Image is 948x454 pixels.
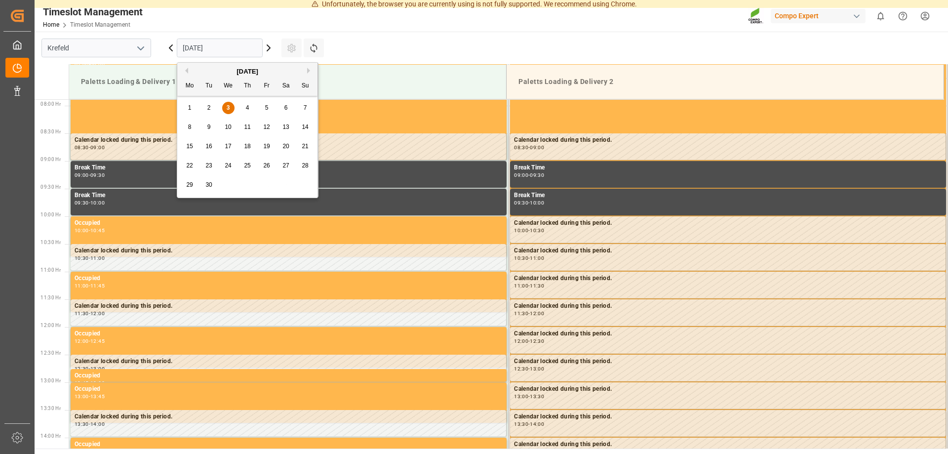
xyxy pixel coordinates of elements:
div: Occupied [75,384,503,394]
img: Screenshot%202023-09-29%20at%2010.02.21.png_1712312052.png [748,7,764,25]
div: - [89,422,90,426]
span: 2 [207,104,211,111]
div: - [528,394,530,399]
div: - [528,339,530,343]
div: 10:30 [530,228,544,233]
div: 13:30 [514,422,528,426]
div: Choose Thursday, September 25th, 2025 [241,160,254,172]
div: Choose Friday, September 12th, 2025 [261,121,273,133]
button: open menu [133,41,148,56]
span: 22 [186,162,193,169]
span: 1 [188,104,192,111]
span: 4 [246,104,249,111]
div: 08:30 [75,145,89,150]
button: Help Center [892,5,914,27]
span: 12:30 Hr [40,350,61,356]
div: Choose Monday, September 15th, 2025 [184,140,196,153]
div: 13:00 [530,367,544,371]
div: 11:30 [75,311,89,316]
div: Choose Tuesday, September 23rd, 2025 [203,160,215,172]
div: Choose Saturday, September 27th, 2025 [280,160,292,172]
span: 11 [244,124,250,130]
span: 25 [244,162,250,169]
div: 11:00 [90,256,105,260]
span: 14:00 Hr [40,433,61,439]
div: - [528,311,530,316]
div: - [89,367,90,371]
div: Calendar locked during this period. [75,246,502,256]
div: 09:00 [90,145,105,150]
span: 12:00 Hr [40,323,61,328]
div: Choose Monday, September 29th, 2025 [184,179,196,191]
div: 10:00 [75,228,89,233]
div: Choose Thursday, September 18th, 2025 [241,140,254,153]
div: Choose Monday, September 1st, 2025 [184,102,196,114]
span: 13:30 Hr [40,406,61,411]
span: 10:30 Hr [40,240,61,245]
div: 13:45 [90,394,105,399]
div: Calendar locked during this period. [514,274,942,284]
span: 14 [302,124,308,130]
div: Calendar locked during this period. [75,357,502,367]
span: 08:00 Hr [40,101,61,107]
div: [DATE] [177,67,317,77]
div: 12:30 [75,367,89,371]
div: Tu [203,80,215,92]
div: 09:30 [75,201,89,205]
div: 13:30 [530,394,544,399]
div: Calendar locked during this period. [514,357,942,367]
div: - [528,422,530,426]
div: 13:30 [75,422,89,426]
div: Choose Sunday, September 21st, 2025 [299,140,312,153]
div: Calendar locked during this period. [514,329,942,339]
div: Choose Saturday, September 6th, 2025 [280,102,292,114]
div: - [528,256,530,260]
div: Choose Tuesday, September 2nd, 2025 [203,102,215,114]
div: Calendar locked during this period. [514,246,942,256]
div: 11:00 [514,284,528,288]
div: Fr [261,80,273,92]
div: Calendar locked during this period. [514,384,942,394]
div: month 2025-09 [180,98,315,195]
span: 23 [205,162,212,169]
div: Choose Friday, September 26th, 2025 [261,160,273,172]
div: Choose Tuesday, September 30th, 2025 [203,179,215,191]
div: Choose Tuesday, September 16th, 2025 [203,140,215,153]
div: Calendar locked during this period. [514,135,942,145]
span: 7 [304,104,307,111]
span: 5 [265,104,269,111]
div: 14:00 [90,422,105,426]
div: Choose Friday, September 5th, 2025 [261,102,273,114]
div: 12:30 [514,367,528,371]
span: 10 [225,124,231,130]
div: - [528,284,530,288]
div: Choose Monday, September 8th, 2025 [184,121,196,133]
span: 12 [263,124,270,130]
span: 30 [205,181,212,188]
div: - [89,256,90,260]
div: 11:00 [75,284,89,288]
span: 21 [302,143,308,150]
div: Break Time [514,163,942,173]
div: Calendar locked during this period. [75,135,502,145]
div: - [89,381,90,385]
div: 14:00 [530,422,544,426]
div: - [89,339,90,343]
div: 13:00 [90,381,105,385]
span: 20 [282,143,289,150]
div: 08:30 [514,145,528,150]
span: 26 [263,162,270,169]
button: show 0 new notifications [869,5,892,27]
div: 11:30 [514,311,528,316]
span: 11:00 Hr [40,267,61,273]
span: 19 [263,143,270,150]
div: Calendar locked during this period. [514,218,942,228]
div: 09:30 [514,201,528,205]
span: 08:30 Hr [40,129,61,134]
div: Break Time [514,191,942,201]
div: Occupied [75,218,503,228]
div: Choose Sunday, September 7th, 2025 [299,102,312,114]
div: Calendar locked during this period. [514,412,942,422]
div: Choose Saturday, September 20th, 2025 [280,140,292,153]
div: 11:30 [530,284,544,288]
